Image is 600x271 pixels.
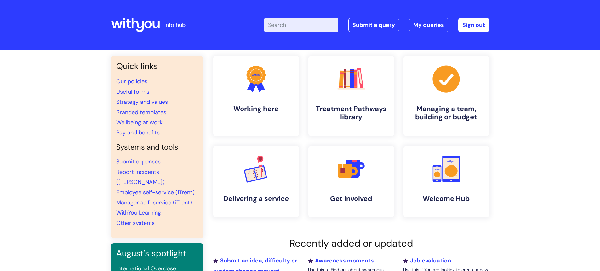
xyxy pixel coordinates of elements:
[116,119,163,126] a: Wellbeing at work
[116,168,165,186] a: Report incidents ([PERSON_NAME])
[116,129,160,136] a: Pay and benefits
[308,146,394,217] a: Get involved
[458,18,489,32] a: Sign out
[213,56,299,136] a: Working here
[308,257,374,264] a: Awareness moments
[348,18,399,32] a: Submit a query
[116,143,198,152] h4: Systems and tools
[116,61,198,71] h3: Quick links
[116,189,195,196] a: Employee self-service (iTrent)
[116,248,198,258] h3: August's spotlight
[409,105,484,121] h4: Managing a team, building or budget
[213,238,489,249] h2: Recently added or updated
[409,195,484,203] h4: Welcome Hub
[264,18,489,32] div: | -
[116,199,192,206] a: Manager self-service (iTrent)
[164,20,186,30] p: info hub
[218,195,294,203] h4: Delivering a service
[403,56,489,136] a: Managing a team, building or budget
[308,56,394,136] a: Treatment Pathways library
[403,257,451,264] a: Job evaluation
[116,219,155,227] a: Other systems
[213,146,299,217] a: Delivering a service
[116,209,161,216] a: WithYou Learning
[264,18,338,32] input: Search
[116,98,168,106] a: Strategy and values
[116,109,166,116] a: Branded templates
[313,105,389,121] h4: Treatment Pathways library
[403,146,489,217] a: Welcome Hub
[116,158,161,165] a: Submit expenses
[313,195,389,203] h4: Get involved
[116,78,147,85] a: Our policies
[218,105,294,113] h4: Working here
[116,88,149,96] a: Useful forms
[409,18,448,32] a: My queries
